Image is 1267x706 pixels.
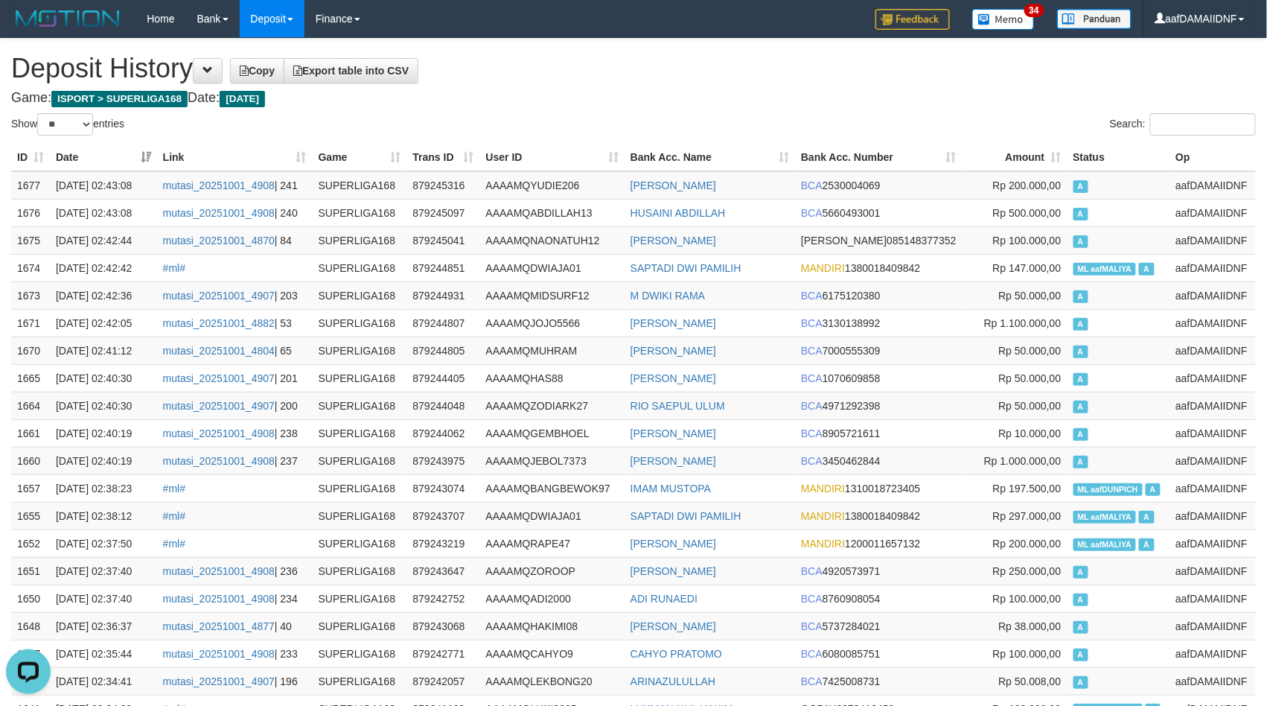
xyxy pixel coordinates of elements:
td: 879242771 [407,640,480,667]
a: mutasi_20251001_4908 [163,593,275,605]
td: | 203 [157,282,313,309]
td: [DATE] 02:42:44 [50,226,157,254]
td: 1650 [11,585,50,612]
a: Export table into CSV [284,58,418,83]
a: [PERSON_NAME] [631,179,716,191]
td: SUPERLIGA168 [313,474,407,502]
td: 1070609858 [795,364,963,392]
td: 879243068 [407,612,480,640]
span: Manually Linked by aafMALIYA [1073,511,1137,524]
span: Rp 297.000,00 [993,510,1062,522]
a: mutasi_20251001_4877 [163,620,275,632]
a: [PERSON_NAME] [631,538,716,550]
span: Rp 50.000,00 [998,400,1061,412]
label: Search: [1110,113,1256,136]
span: Approved [1139,263,1154,276]
td: 1657 [11,474,50,502]
td: AAAAMQZODIARK27 [480,392,625,419]
td: [DATE] 02:36:37 [50,612,157,640]
label: Show entries [11,113,124,136]
span: Rp 50.000,00 [998,345,1061,357]
td: AAAAMQADI2000 [480,585,625,612]
td: SUPERLIGA168 [313,667,407,695]
td: aafDAMAIIDNF [1169,447,1256,474]
td: aafDAMAIIDNF [1169,640,1256,667]
td: 879242057 [407,667,480,695]
td: SUPERLIGA168 [313,419,407,447]
td: 7000555309 [795,337,963,364]
td: [DATE] 02:40:19 [50,447,157,474]
a: mutasi_20251001_4870 [163,235,275,247]
span: BCA [801,427,823,439]
td: | 65 [157,337,313,364]
span: BCA [801,372,823,384]
a: mutasi_20251001_4907 [163,400,275,412]
span: ISPORT > SUPERLIGA168 [51,91,188,107]
a: mutasi_20251001_4908 [163,455,275,467]
td: AAAAMQNAONATUH12 [480,226,625,254]
td: 879245097 [407,199,480,226]
span: Approved [1146,483,1161,496]
a: mutasi_20251001_4804 [163,345,275,357]
span: BCA [801,593,823,605]
span: Rp 250.000,00 [993,565,1062,577]
a: [PERSON_NAME] [631,565,716,577]
th: Amount: activate to sort column ascending [963,144,1067,171]
td: aafDAMAIIDNF [1169,171,1256,200]
span: Approved [1073,208,1088,220]
td: aafDAMAIIDNF [1169,254,1256,282]
td: 1675 [11,226,50,254]
span: 34 [1024,4,1044,17]
td: | 240 [157,199,313,226]
td: SUPERLIGA168 [313,337,407,364]
td: [DATE] 02:40:30 [50,392,157,419]
span: MANDIRI [801,538,845,550]
a: mutasi_20251001_4907 [163,675,275,687]
td: aafDAMAIIDNF [1169,557,1256,585]
td: | 234 [157,585,313,612]
td: AAAAMQDWIAJA01 [480,502,625,529]
td: | 201 [157,364,313,392]
td: AAAAMQMUHRAM [480,337,625,364]
span: Rp 50.000,00 [998,372,1061,384]
a: [PERSON_NAME] [631,620,716,632]
td: SUPERLIGA168 [313,502,407,529]
td: | 238 [157,419,313,447]
span: Approved [1073,594,1088,606]
td: 8905721611 [795,419,963,447]
td: aafDAMAIIDNF [1169,612,1256,640]
td: SUPERLIGA168 [313,585,407,612]
span: BCA [801,179,823,191]
td: 879242752 [407,585,480,612]
span: Rp 38.000,00 [998,620,1061,632]
a: mutasi_20251001_4882 [163,317,275,329]
span: BCA [801,455,823,467]
td: | 84 [157,226,313,254]
td: 879243975 [407,447,480,474]
td: aafDAMAIIDNF [1169,392,1256,419]
span: Rp 200.000,00 [993,538,1062,550]
td: SUPERLIGA168 [313,557,407,585]
td: 1664 [11,392,50,419]
span: Approved [1073,401,1088,413]
span: Approved [1073,346,1088,358]
span: Manually Linked by aafDUNPICH [1073,483,1143,496]
td: aafDAMAIIDNF [1169,529,1256,557]
td: [DATE] 02:37:40 [50,557,157,585]
td: 1380018409842 [795,502,963,529]
td: aafDAMAIIDNF [1169,337,1256,364]
span: BCA [801,290,823,302]
td: AAAAMQABDILLAH13 [480,199,625,226]
span: Manually Linked by aafMALIYA [1073,263,1137,276]
td: [DATE] 02:40:30 [50,364,157,392]
button: Open LiveChat chat widget [6,6,51,51]
td: 879244062 [407,419,480,447]
th: Bank Acc. Number: activate to sort column ascending [795,144,963,171]
td: SUPERLIGA168 [313,254,407,282]
span: BCA [801,620,823,632]
td: 879245316 [407,171,480,200]
th: Bank Acc. Name: activate to sort column ascending [625,144,795,171]
span: MANDIRI [801,262,845,274]
span: Approved [1073,290,1088,303]
td: aafDAMAIIDNF [1169,364,1256,392]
